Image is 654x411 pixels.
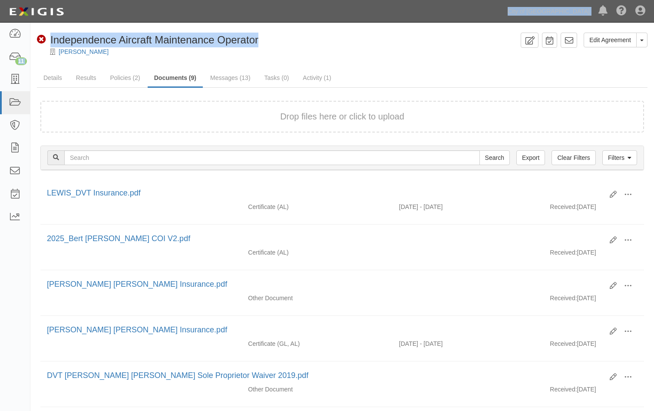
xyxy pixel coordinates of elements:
div: Effective 09/21/2024 - Expiration 09/21/2025 [393,202,544,211]
p: Received: [550,385,577,394]
div: 2025_Bert Lewis COI V2.pdf [47,233,603,245]
div: 11 [15,57,27,65]
a: Messages (13) [204,69,257,86]
p: Received: [550,294,577,302]
p: Received: [550,339,577,348]
a: [PERSON_NAME] [PERSON_NAME] Insurance.pdf [47,325,227,334]
div: DVT SASO Bertrand Lewis Sole Proprietor Waiver 2019.pdf [47,370,603,381]
button: Drop files here or click to upload [280,110,404,123]
a: Results [69,69,103,86]
input: Search [64,150,480,165]
div: Other Document [241,294,393,302]
div: Effective 08/21/2024 - Expiration 08/21/2025 [393,339,544,348]
input: Search [479,150,510,165]
i: Help Center - Complianz [616,6,627,17]
a: Documents (9) [148,69,203,88]
div: General Liability Auto Liability [241,339,393,348]
a: Filters [602,150,637,165]
a: Export [516,150,545,165]
div: Effective - Expiration [393,248,544,249]
a: Policies (2) [103,69,146,86]
a: 2025_Bert [PERSON_NAME] COI V2.pdf [47,234,190,243]
a: [PERSON_NAME] [59,48,109,55]
a: LEWIS_DVT Insurance.pdf [47,189,141,197]
span: Independence Aircraft Maintenance Operator [50,34,258,46]
a: Edit Agreement [584,33,637,47]
p: Received: [550,202,577,211]
div: Independence Aircraft Maintenance Operator [37,33,258,47]
div: [DATE] [543,294,644,307]
a: DVT [PERSON_NAME] [PERSON_NAME] Sole Proprietor Waiver 2019.pdf [47,371,308,380]
div: Auto Liability [241,248,393,257]
div: [DATE] [543,248,644,261]
div: [DATE] [543,339,644,352]
div: Auto Liability [241,202,393,211]
div: Other Document [241,385,393,394]
div: [DATE] [543,385,644,398]
a: Activity (1) [296,69,337,86]
a: Clear Filters [552,150,595,165]
a: Details [37,69,69,86]
i: Non-Compliant [37,35,46,44]
p: Received: [550,248,577,257]
a: Tasks (0) [258,69,296,86]
div: Bert Lewis SASO Insurance.pdf [47,325,603,336]
div: Bert Lewis SASO Insurance.pdf [47,279,603,290]
a: City of [GEOGRAPHIC_DATA] [503,3,594,20]
div: LEWIS_DVT Insurance.pdf [47,188,603,199]
a: [PERSON_NAME] [PERSON_NAME] Insurance.pdf [47,280,227,288]
img: logo-5460c22ac91f19d4615b14bd174203de0afe785f0fc80cf4dbbc73dc1793850b.png [7,4,66,20]
div: [DATE] [543,202,644,215]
